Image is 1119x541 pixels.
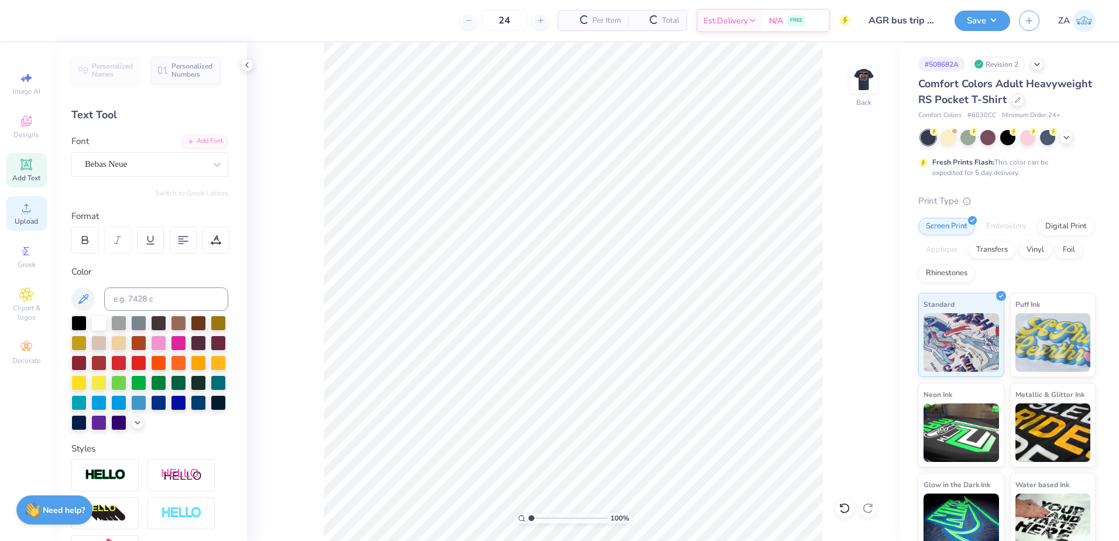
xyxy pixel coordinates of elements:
[1015,478,1069,491] span: Water based Ink
[1019,241,1052,259] div: Vinyl
[104,287,228,311] input: e.g. 7428 c
[1073,9,1096,32] img: Zuriel Alaba
[12,356,40,365] span: Decorate
[71,442,228,456] div: Styles
[924,298,955,310] span: Standard
[918,265,975,282] div: Rhinestones
[1058,9,1096,32] a: ZA
[860,9,946,32] input: Untitled Design
[967,111,996,121] span: # 6030CC
[92,62,133,78] span: Personalized Names
[592,15,621,27] span: Per Item
[856,97,871,108] div: Back
[1055,241,1083,259] div: Foil
[918,111,962,121] span: Comfort Colors
[1038,218,1094,235] div: Digital Print
[918,77,1092,107] span: Comfort Colors Adult Heavyweight RS Pocket T-Shirt
[155,189,228,198] button: Switch to Greek Letters
[71,265,228,279] div: Color
[18,260,36,269] span: Greek
[662,15,679,27] span: Total
[918,57,965,71] div: # 508682A
[924,478,990,491] span: Glow in the Dark Ink
[924,388,952,400] span: Neon Ink
[161,468,202,482] img: Shadow
[979,218,1034,235] div: Embroidery
[482,10,527,31] input: – –
[1002,111,1060,121] span: Minimum Order: 24 +
[85,468,126,482] img: Stroke
[971,57,1025,71] div: Revision 2
[1058,14,1070,28] span: ZA
[71,210,229,223] div: Format
[932,157,1076,178] div: This color can be expedited for 5 day delivery.
[924,313,999,372] img: Standard
[15,217,38,226] span: Upload
[161,506,202,520] img: Negative Space
[85,504,126,523] img: 3d Illusion
[703,15,748,27] span: Est. Delivery
[1015,313,1091,372] img: Puff Ink
[924,403,999,462] img: Neon Ink
[71,135,89,148] label: Font
[790,16,802,25] span: FREE
[852,68,876,91] img: Back
[918,241,965,259] div: Applique
[71,107,228,123] div: Text Tool
[6,303,47,322] span: Clipart & logos
[12,173,40,183] span: Add Text
[13,87,40,96] span: Image AI
[1015,403,1091,462] img: Metallic & Glitter Ink
[610,513,629,523] span: 100 %
[918,218,975,235] div: Screen Print
[13,130,39,139] span: Designs
[1015,388,1084,400] span: Metallic & Glitter Ink
[769,15,783,27] span: N/A
[171,62,213,78] span: Personalized Numbers
[918,194,1096,208] div: Print Type
[43,505,85,516] strong: Need help?
[932,157,994,167] strong: Fresh Prints Flash:
[969,241,1015,259] div: Transfers
[182,135,228,148] div: Add Font
[1015,298,1040,310] span: Puff Ink
[955,11,1010,31] button: Save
